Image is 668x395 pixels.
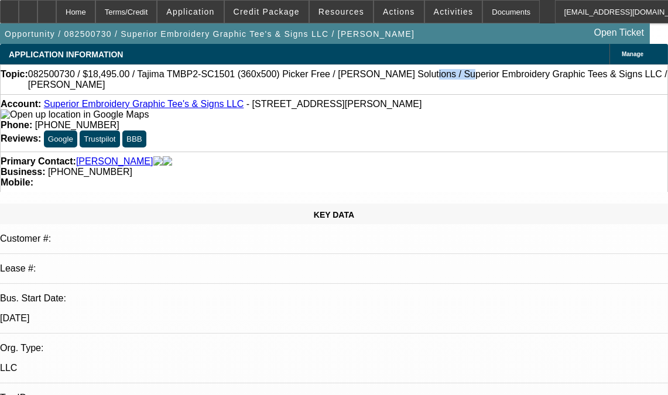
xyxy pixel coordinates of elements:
[383,7,415,16] span: Actions
[590,23,649,43] a: Open Ticket
[5,29,414,39] span: Opportunity / 082500730 / Superior Embroidery Graphic Tee's & Signs LLC / [PERSON_NAME]
[234,7,300,16] span: Credit Package
[1,69,28,90] strong: Topic:
[166,7,214,16] span: Application
[1,99,41,109] strong: Account:
[122,130,146,147] button: BBB
[1,167,45,177] strong: Business:
[318,7,364,16] span: Resources
[44,99,244,109] a: Superior Embroidery Graphic Tee's & Signs LLC
[1,133,41,143] strong: Reviews:
[28,69,667,90] span: 082500730 / $18,495.00 / Tajima TMBP2-SC1501 (360x500) Picker Free / [PERSON_NAME] Solutions / Su...
[44,130,77,147] button: Google
[80,130,119,147] button: Trustpilot
[35,120,119,130] span: [PHONE_NUMBER]
[9,50,123,59] span: APPLICATION INFORMATION
[246,99,422,109] span: - [STREET_ADDRESS][PERSON_NAME]
[622,51,643,57] span: Manage
[374,1,424,23] button: Actions
[1,177,33,187] strong: Mobile:
[425,1,482,23] button: Activities
[1,156,76,167] strong: Primary Contact:
[434,7,474,16] span: Activities
[157,1,223,23] button: Application
[76,156,153,167] a: [PERSON_NAME]
[153,156,163,167] img: facebook-icon.png
[310,1,373,23] button: Resources
[225,1,309,23] button: Credit Package
[1,109,149,120] img: Open up location in Google Maps
[163,156,172,167] img: linkedin-icon.png
[1,120,32,130] strong: Phone:
[1,109,149,119] a: View Google Maps
[314,210,354,219] span: KEY DATA
[48,167,132,177] span: [PHONE_NUMBER]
